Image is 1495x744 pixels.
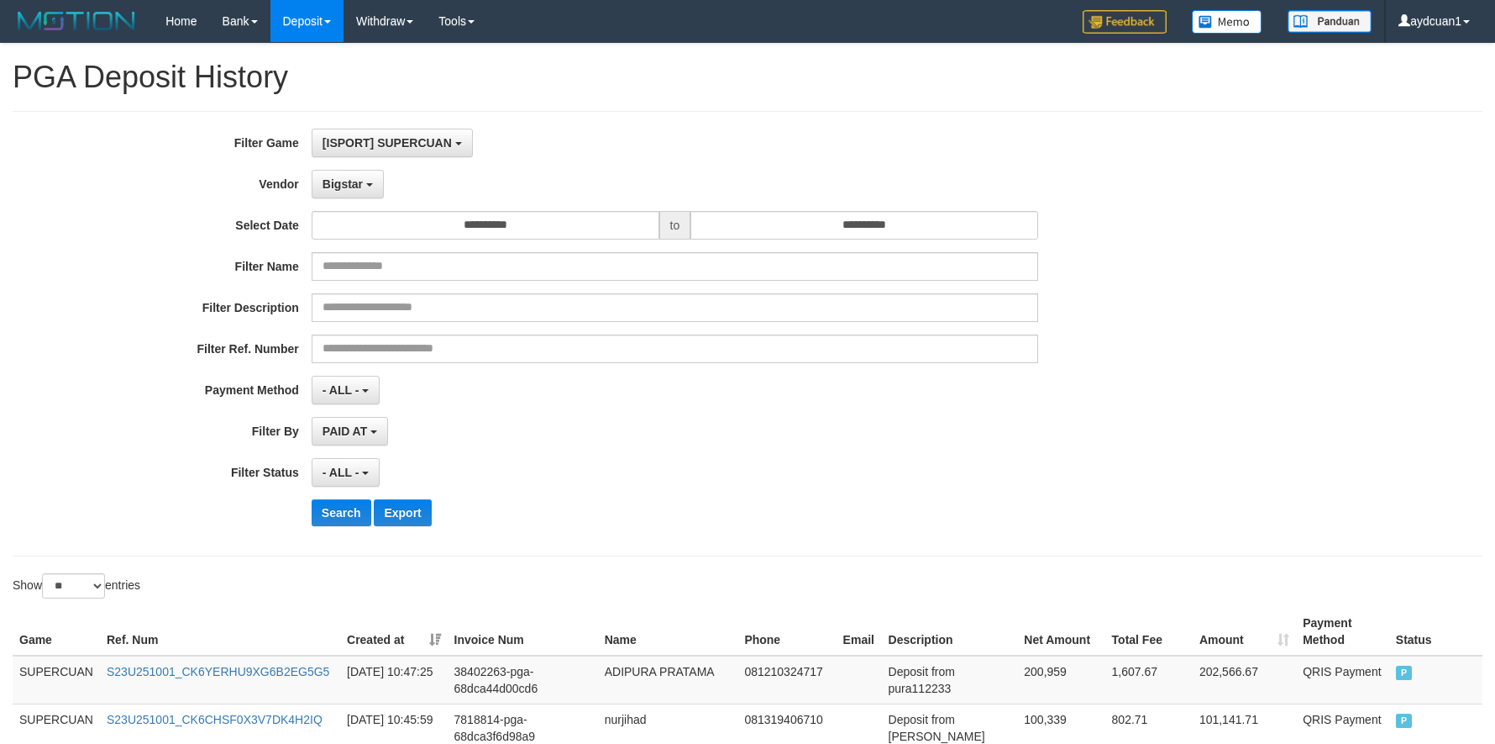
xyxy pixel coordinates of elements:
[882,656,1018,704] td: Deposit from pura112233
[13,656,100,704] td: SUPERCUAN
[1288,10,1372,33] img: panduan.png
[737,656,836,704] td: 081210324717
[598,656,738,704] td: ADIPURA PRATAMA
[374,499,431,526] button: Export
[1296,656,1389,704] td: QRIS Payment
[1193,656,1296,704] td: 202,566.67
[107,665,329,678] a: S23U251001_CK6YERHU9XG6B2EG5G5
[312,129,473,157] button: [ISPORT] SUPERCUAN
[1193,608,1296,656] th: Amount: activate to sort column ascending
[1017,656,1104,704] td: 200,959
[42,573,105,599] select: Showentries
[312,458,380,487] button: - ALL -
[107,713,323,726] a: S23U251001_CK6CHSF0X3V7DK4H2IQ
[1396,666,1413,680] span: PAID
[323,466,359,479] span: - ALL -
[323,383,359,397] span: - ALL -
[882,608,1018,656] th: Description
[1389,608,1482,656] th: Status
[100,608,340,656] th: Ref. Num
[340,656,448,704] td: [DATE] 10:47:25
[13,573,140,599] label: Show entries
[323,136,452,150] span: [ISPORT] SUPERCUAN
[312,417,388,446] button: PAID AT
[1083,10,1167,34] img: Feedback.jpg
[323,425,367,438] span: PAID AT
[1105,656,1193,704] td: 1,607.67
[1296,608,1389,656] th: Payment Method
[837,608,882,656] th: Email
[448,608,598,656] th: Invoice Num
[323,177,363,191] span: Bigstar
[1017,608,1104,656] th: Net Amount
[13,8,140,34] img: MOTION_logo.png
[312,499,371,526] button: Search
[448,656,598,704] td: 38402263-pga-68dca44d00cd6
[312,170,384,198] button: Bigstar
[1105,608,1193,656] th: Total Fee
[13,608,100,656] th: Game
[737,608,836,656] th: Phone
[598,608,738,656] th: Name
[1192,10,1262,34] img: Button%20Memo.svg
[312,376,380,404] button: - ALL -
[340,608,448,656] th: Created at: activate to sort column ascending
[659,211,691,240] span: to
[1396,714,1413,728] span: PAID
[13,61,1482,94] h1: PGA Deposit History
